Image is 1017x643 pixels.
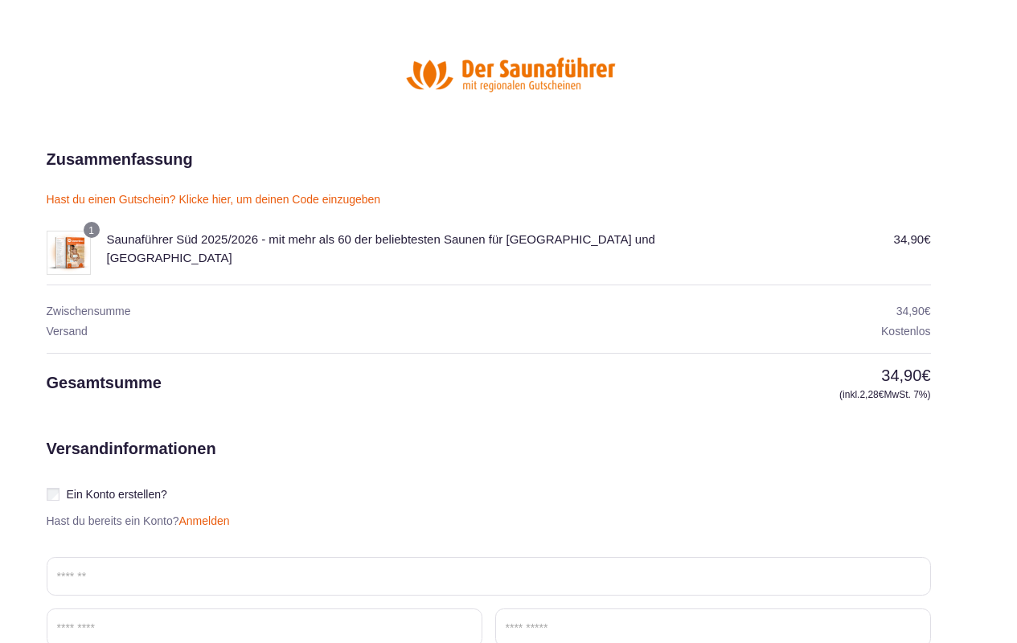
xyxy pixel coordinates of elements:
bdi: 34,90 [896,305,931,317]
span: 2,28 [859,389,884,400]
a: Hast du einen Gutschein? Klicke hier, um deinen Code einzugeben [47,193,381,206]
h2: Versandinformationen [47,436,216,557]
span: € [879,389,884,400]
span: € [925,305,931,317]
h2: Zusammenfassung [47,147,193,171]
bdi: 34,90 [881,367,930,384]
span: Zwischensumme [47,305,131,317]
a: Anmelden [179,514,230,527]
span: Ein Konto erstellen? [67,488,167,501]
small: (inkl. MwSt. 7%) [674,387,931,402]
p: Hast du bereits ein Konto? [40,514,236,528]
span: Gesamtsumme [47,374,162,391]
span: € [924,232,930,246]
span: Saunaführer Süd 2025/2026 - mit mehr als 60 der beliebtesten Saunen für [GEOGRAPHIC_DATA] und [GE... [107,232,655,264]
span: € [921,367,930,384]
span: 1 [88,225,94,236]
img: Saunaführer Süd 2025/2026 - mit mehr als 60 der beliebtesten Saunen für Baden-Württemberg und Bayern [47,231,91,275]
bdi: 34,90 [894,232,931,246]
span: Kostenlos [881,325,930,338]
span: Versand [47,325,88,338]
input: Ein Konto erstellen? [47,488,59,501]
